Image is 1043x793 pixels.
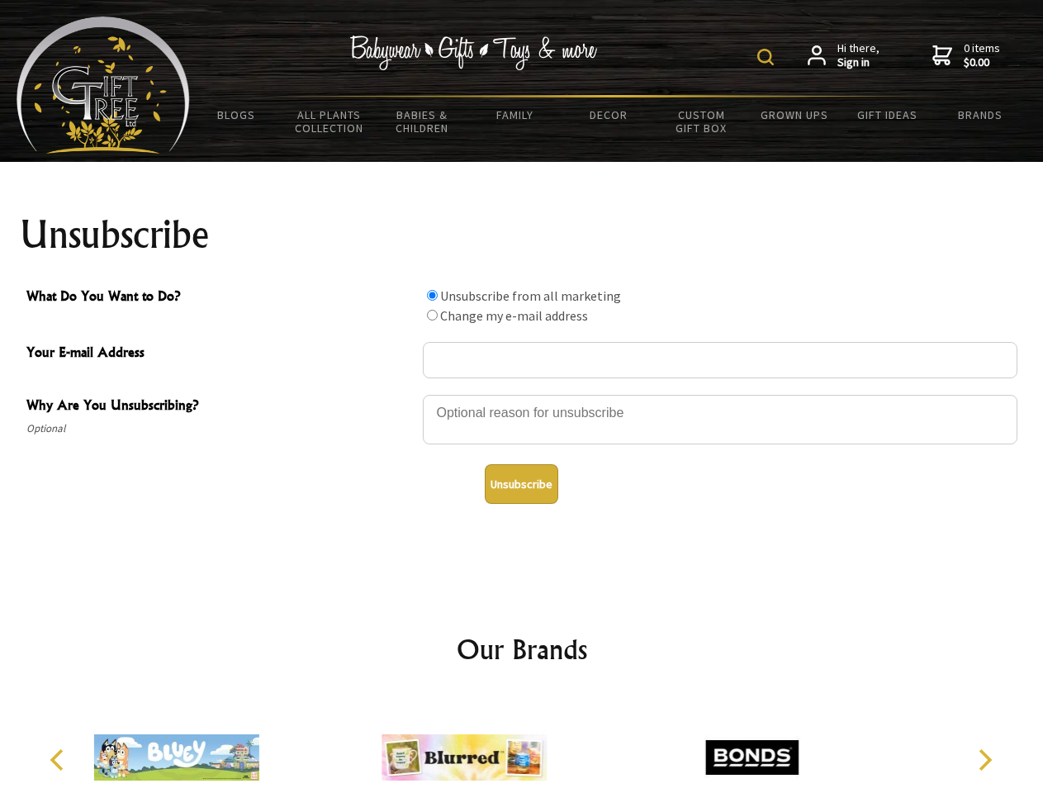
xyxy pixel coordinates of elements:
a: Decor [562,97,655,132]
h2: Our Brands [33,629,1011,669]
button: Unsubscribe [485,464,558,504]
span: Hi there, [837,41,879,70]
span: Optional [26,419,415,439]
a: Hi there,Sign in [808,41,879,70]
a: Brands [934,97,1027,132]
label: Change my e-mail address [440,307,588,324]
img: Babyware - Gifts - Toys and more... [17,17,190,154]
textarea: Why Are You Unsubscribing? [423,395,1017,444]
input: What Do You Want to Do? [427,310,438,321]
button: Previous [41,742,78,778]
h1: Unsubscribe [20,215,1024,254]
a: Gift Ideas [841,97,934,132]
input: Your E-mail Address [423,342,1017,378]
a: All Plants Collection [283,97,377,145]
strong: Sign in [837,55,879,70]
span: Your E-mail Address [26,342,415,366]
label: Unsubscribe from all marketing [440,287,621,304]
span: 0 items [964,40,1000,70]
img: Babywear - Gifts - Toys & more [350,36,598,70]
a: Babies & Children [376,97,469,145]
a: Grown Ups [747,97,841,132]
span: Why Are You Unsubscribing? [26,395,415,419]
input: What Do You Want to Do? [427,290,438,301]
a: 0 items$0.00 [932,41,1000,70]
strong: $0.00 [964,55,1000,70]
a: Family [469,97,562,132]
button: Next [966,742,1003,778]
span: What Do You Want to Do? [26,286,415,310]
a: BLOGS [190,97,283,132]
img: product search [757,49,774,65]
a: Custom Gift Box [655,97,748,145]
